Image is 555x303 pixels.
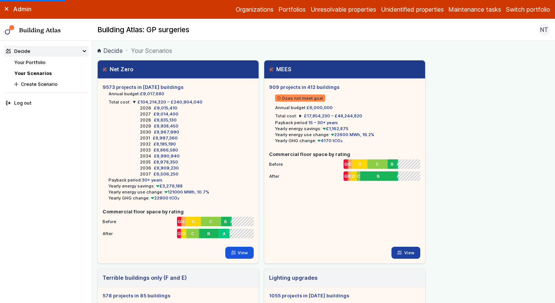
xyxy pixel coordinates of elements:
span: 121000 MWh, 10.7% [163,189,210,195]
button: Create Scenario [12,79,89,90]
button: NT [538,24,550,36]
h5: Commercial floor space by rating [269,151,420,158]
a: Unresolvable properties [311,5,376,14]
span: £6,000,000 [307,105,333,110]
span: £17,854,230 – £48,244,820 [304,113,362,118]
h6: Total cost: [109,99,131,105]
dt: 2028 [140,117,151,123]
li: After [269,170,420,180]
span: G [178,231,181,237]
dd: £8,997,360 [153,135,178,141]
span: A [397,161,398,167]
h6: Total cost: [275,113,297,119]
h5: 1055 projects in [DATE] buildings [269,292,420,299]
span: Your Scenarios [131,46,172,55]
dt: 2036 [140,165,151,171]
span: E [349,173,351,179]
span: £3,276,188 [155,183,183,189]
span: NT [540,25,548,34]
button: Switch portfolio [506,5,550,14]
span: E [183,219,186,225]
span: A+ [229,231,232,237]
span: D [183,231,186,237]
span: B [208,231,211,237]
dt: 2030 [140,129,151,135]
span: D [192,219,195,225]
li: Yearly energy use change: [275,132,420,138]
span: 22600 MWh, 16.2% [330,132,375,137]
li: Payback period: [109,177,254,183]
li: Yearly energy use change: [109,189,254,195]
li: Yearly GHG change: [109,195,254,201]
dt: 2031 [140,135,150,141]
summary: £104,214,320 – £240,904,040 [133,99,202,105]
summary: £17,854,230 – £48,244,820 [299,113,362,119]
li: Annual budget: [109,91,254,97]
h5: 578 projects in 85 buildings [103,292,254,299]
dd: £8,990,940 [154,153,180,159]
summary: Decide [4,46,89,57]
a: View [391,247,420,259]
span: 4170 tCO₂ [316,138,343,143]
h3: Terrible buildings only (F and E) [103,274,187,282]
span: G [178,219,181,225]
dd: £9,015,410 [154,105,177,111]
span: C [210,219,213,225]
span: F [348,161,349,167]
span: B [224,219,227,225]
li: After [103,227,254,237]
a: Organizations [236,5,274,14]
h5: 909 projects in 412 buildings [269,84,420,91]
button: Log out [4,98,89,109]
span: A [397,173,398,179]
a: Unidentified properties [381,5,444,14]
a: Your Portfolio [14,60,46,65]
dd: £8,866,580 [153,147,178,153]
li: Annual budget: [275,105,420,111]
img: main-0bbd2752.svg [5,25,15,35]
span: £1,162,875 [321,126,349,131]
dt: 2029 [140,123,151,129]
span: £104,214,320 – £240,904,040 [137,99,202,105]
dd: £8,195,190 [153,141,176,147]
dt: 2034 [140,153,151,159]
dd: £8,909,230 [154,165,179,171]
span: 30+ years [142,177,162,183]
span: D [352,173,355,179]
span: G [344,173,347,179]
h3: MEES [269,65,292,73]
span: B [377,173,380,179]
dd: £8,938,450 [154,123,179,129]
span: A [230,219,232,225]
dd: £8,978,350 [153,159,178,165]
dd: £8,835,130 [154,117,177,123]
span: 22900 tCO₂ [150,195,180,201]
span: F [181,231,182,237]
span: 15 – 30+ years [308,120,338,125]
a: Maintenance tasks [448,5,501,14]
span: G [344,161,347,167]
span: F [182,219,183,225]
h3: Net Zero [103,65,133,73]
div: Decide [6,48,30,55]
dd: £8,967,990 [154,129,179,135]
dd: £6,506,250 [153,171,179,177]
span: C [191,231,194,237]
li: Yearly energy savings: [275,126,420,132]
li: Yearly GHG change: [275,138,420,144]
span: Does not meet goal [275,94,326,102]
dt: 2032 [140,141,151,147]
h5: Commercial floor space by rating [103,208,254,215]
a: Decide [97,46,123,55]
dt: 2027 [140,111,151,117]
li: Payback period: [275,120,420,126]
span: C [357,173,360,179]
span: E [350,161,352,167]
li: Before [103,215,254,225]
a: Portfolios [278,5,306,14]
h2: Building Atlas: GP surgeries [97,25,189,35]
h3: Lighting upgrades [269,274,317,282]
a: View [225,247,254,259]
dt: 2035 [140,159,151,165]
